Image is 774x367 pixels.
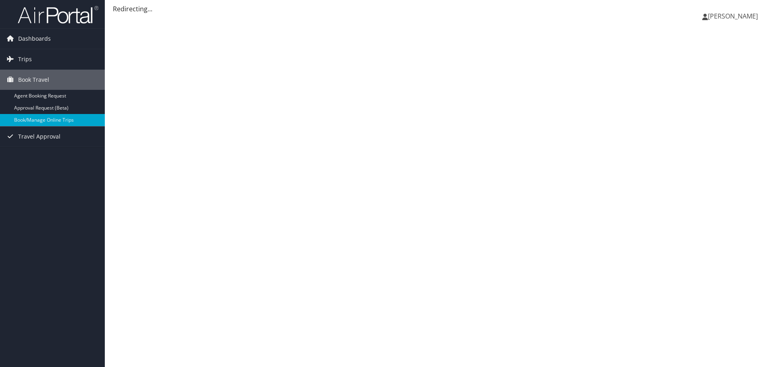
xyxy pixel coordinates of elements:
[18,70,49,90] span: Book Travel
[708,12,758,21] span: [PERSON_NAME]
[18,126,60,147] span: Travel Approval
[113,4,766,14] div: Redirecting...
[18,49,32,69] span: Trips
[702,4,766,28] a: [PERSON_NAME]
[18,5,98,24] img: airportal-logo.png
[18,29,51,49] span: Dashboards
